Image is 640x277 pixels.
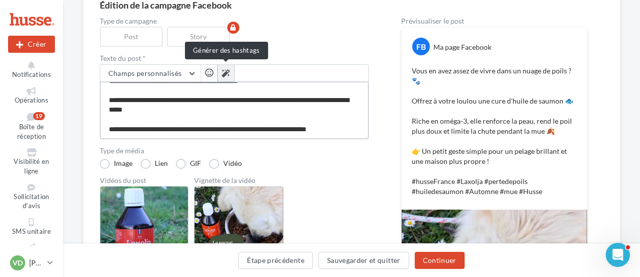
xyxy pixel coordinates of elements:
[8,146,55,177] a: Visibilité en ligne
[12,227,51,235] span: SMS unitaire
[318,252,409,269] button: Sauvegarder et quitter
[15,96,48,104] span: Opérations
[108,69,182,77] span: Champs personnalisés
[17,123,46,141] span: Boîte de réception
[209,159,242,169] label: Vidéo
[176,159,201,169] label: GIF
[8,36,55,53] div: Nouvelle campagne
[238,252,313,269] button: Étape précédente
[8,85,55,107] a: Opérations
[606,243,630,267] iframe: Intercom live chat
[29,258,43,268] p: [PERSON_NAME]
[141,159,168,169] label: Lien
[100,159,133,169] label: Image
[14,158,49,175] span: Visibilité en ligne
[433,42,491,52] div: Ma page Facebook
[401,18,588,25] div: Prévisualiser le post
[412,66,577,197] p: Vous en avez assez de vivre dans un nuage de poils ? 🐾 Offrez à votre loulou une cure d’huile de ...
[185,42,268,59] div: Générer des hashtags
[12,70,51,78] span: Notifications
[100,18,369,25] label: Type de campagne
[33,112,45,120] div: 19
[8,253,55,272] a: VD [PERSON_NAME]
[412,38,430,55] div: FB
[100,1,604,10] div: Édition de la campagne Facebook
[100,177,188,184] div: Vidéos du post
[14,193,49,210] span: Sollicitation d'avis
[194,177,284,184] div: Vignette de la vidéo
[8,36,55,53] button: Créer
[8,110,55,142] a: Boîte de réception19
[100,65,201,82] button: Champs personnalisés
[100,55,369,62] label: Texte du post *
[13,258,23,268] span: VD
[415,252,465,269] button: Continuer
[100,147,369,154] label: Type de média
[8,59,55,81] button: Notifications
[8,241,55,263] a: Campagnes
[8,216,55,238] a: SMS unitaire
[8,181,55,212] a: Sollicitation d'avis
